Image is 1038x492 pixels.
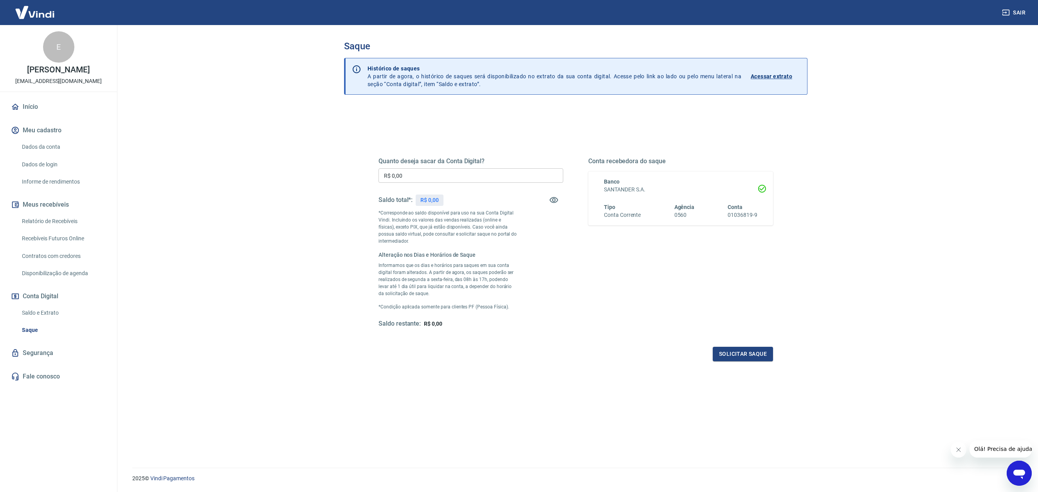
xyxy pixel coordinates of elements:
[604,186,757,194] h6: SANTANDER S.A.
[43,31,74,63] div: E
[604,178,620,185] span: Banco
[378,251,517,259] h6: Alteração nos Dias e Horários de Saque
[378,157,563,165] h5: Quanto deseja sacar da Conta Digital?
[378,262,517,297] p: Informamos que os dias e horários para saques em sua conta digital foram alterados. A partir de a...
[378,196,413,204] h5: Saldo total*:
[9,368,108,385] a: Fale conosco
[674,204,695,210] span: Agência
[951,442,966,458] iframe: Fechar mensagem
[9,196,108,213] button: Meus recebíveis
[728,204,742,210] span: Conta
[604,211,641,219] h6: Conta Corrente
[713,347,773,361] button: Solicitar saque
[970,440,1032,458] iframe: Mensagem da empresa
[19,157,108,173] a: Dados de login
[378,320,421,328] h5: Saldo restante:
[368,65,741,88] p: A partir de agora, o histórico de saques será disponibilizado no extrato da sua conta digital. Ac...
[5,5,66,12] span: Olá! Precisa de ajuda?
[19,174,108,190] a: Informe de rendimentos
[604,204,615,210] span: Tipo
[9,98,108,115] a: Início
[344,41,807,52] h3: Saque
[9,288,108,305] button: Conta Digital
[424,321,442,327] span: R$ 0,00
[150,475,195,481] a: Vindi Pagamentos
[27,66,90,74] p: [PERSON_NAME]
[378,209,517,245] p: *Corresponde ao saldo disponível para uso na sua Conta Digital Vindi. Incluindo os valores das ve...
[420,196,439,204] p: R$ 0,00
[751,72,792,80] p: Acessar extrato
[19,139,108,155] a: Dados da conta
[728,211,757,219] h6: 01036819-9
[19,231,108,247] a: Recebíveis Futuros Online
[674,211,695,219] h6: 0560
[19,213,108,229] a: Relatório de Recebíveis
[19,265,108,281] a: Disponibilização de agenda
[9,344,108,362] a: Segurança
[9,122,108,139] button: Meu cadastro
[9,0,60,24] img: Vindi
[132,474,1019,483] p: 2025 ©
[588,157,773,165] h5: Conta recebedora do saque
[751,65,801,88] a: Acessar extrato
[1000,5,1029,20] button: Sair
[378,303,517,310] p: *Condição aplicada somente para clientes PF (Pessoa Física).
[15,77,102,85] p: [EMAIL_ADDRESS][DOMAIN_NAME]
[19,305,108,321] a: Saldo e Extrato
[19,322,108,338] a: Saque
[1007,461,1032,486] iframe: Botão para abrir a janela de mensagens
[19,248,108,264] a: Contratos com credores
[368,65,741,72] p: Histórico de saques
